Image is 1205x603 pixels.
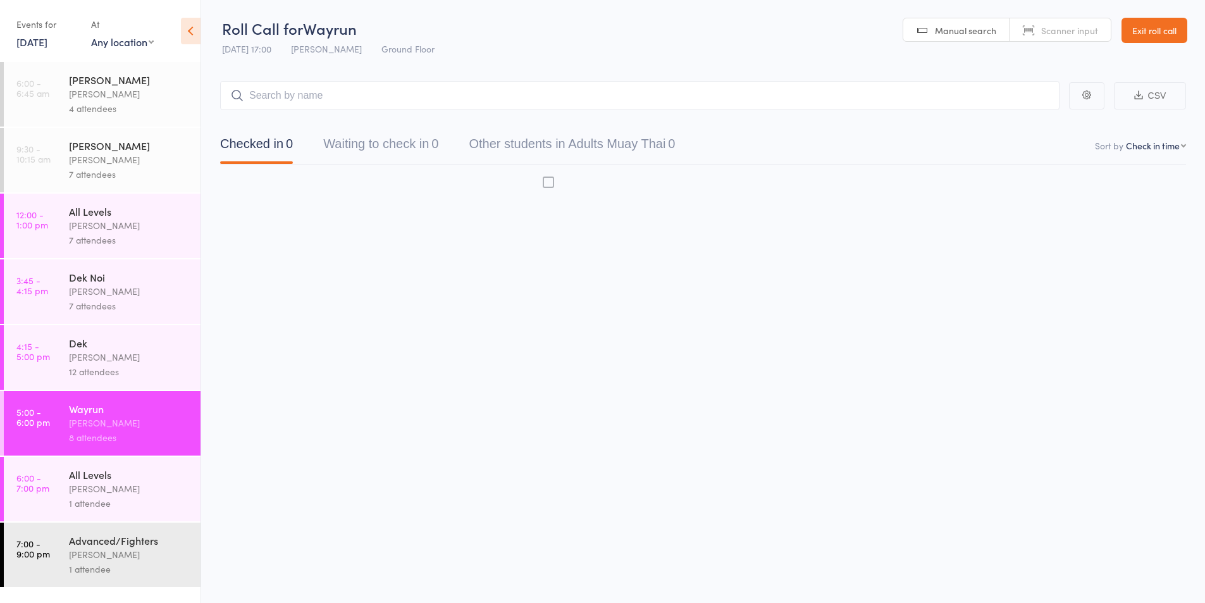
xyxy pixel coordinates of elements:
label: Sort by [1095,139,1123,152]
div: Dek [69,336,190,350]
div: Events for [16,14,78,35]
span: Manual search [935,24,996,37]
button: Waiting to check in0 [323,130,438,164]
div: Wayrun [69,402,190,416]
time: 6:00 - 6:45 am [16,78,49,98]
div: [PERSON_NAME] [69,350,190,364]
a: 4:15 -5:00 pmDek[PERSON_NAME]12 attendees [4,325,201,390]
div: [PERSON_NAME] [69,547,190,562]
div: 0 [668,137,675,151]
a: 7:00 -9:00 pmAdvanced/Fighters[PERSON_NAME]1 attendee [4,523,201,587]
div: [PERSON_NAME] [69,87,190,101]
div: All Levels [69,204,190,218]
div: Any location [91,35,154,49]
span: [PERSON_NAME] [291,42,362,55]
div: 12 attendees [69,364,190,379]
a: 6:00 -6:45 am[PERSON_NAME][PERSON_NAME]4 attendees [4,62,201,127]
div: 0 [431,137,438,151]
time: 7:00 - 9:00 pm [16,538,50,559]
time: 9:30 - 10:15 am [16,144,51,164]
div: Check in time [1126,139,1180,152]
a: 6:00 -7:00 pmAll Levels[PERSON_NAME]1 attendee [4,457,201,521]
button: Other students in Adults Muay Thai0 [469,130,675,164]
div: [PERSON_NAME] [69,218,190,233]
time: 6:00 - 7:00 pm [16,473,49,493]
time: 5:00 - 6:00 pm [16,407,50,427]
a: 9:30 -10:15 am[PERSON_NAME][PERSON_NAME]7 attendees [4,128,201,192]
a: 5:00 -6:00 pmWayrun[PERSON_NAME]8 attendees [4,391,201,456]
div: 7 attendees [69,167,190,182]
a: 12:00 -1:00 pmAll Levels[PERSON_NAME]7 attendees [4,194,201,258]
span: Wayrun [303,18,357,39]
time: 12:00 - 1:00 pm [16,209,48,230]
div: All Levels [69,468,190,482]
input: Search by name [220,81,1060,110]
span: Ground Floor [381,42,435,55]
div: At [91,14,154,35]
button: Checked in0 [220,130,293,164]
span: Scanner input [1041,24,1098,37]
a: [DATE] [16,35,47,49]
div: 7 attendees [69,299,190,313]
div: 1 attendee [69,496,190,511]
div: Advanced/Fighters [69,533,190,547]
span: [DATE] 17:00 [222,42,271,55]
div: Dek Noi [69,270,190,284]
div: [PERSON_NAME] [69,284,190,299]
a: 3:45 -4:15 pmDek Noi[PERSON_NAME]7 attendees [4,259,201,324]
div: 0 [286,137,293,151]
button: CSV [1114,82,1186,109]
time: 4:15 - 5:00 pm [16,341,50,361]
div: 8 attendees [69,430,190,445]
div: [PERSON_NAME] [69,152,190,167]
div: [PERSON_NAME] [69,482,190,496]
span: Roll Call for [222,18,303,39]
div: [PERSON_NAME] [69,139,190,152]
div: 4 attendees [69,101,190,116]
div: [PERSON_NAME] [69,73,190,87]
div: 7 attendees [69,233,190,247]
time: 3:45 - 4:15 pm [16,275,48,295]
div: 1 attendee [69,562,190,576]
a: Exit roll call [1122,18,1187,43]
div: [PERSON_NAME] [69,416,190,430]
